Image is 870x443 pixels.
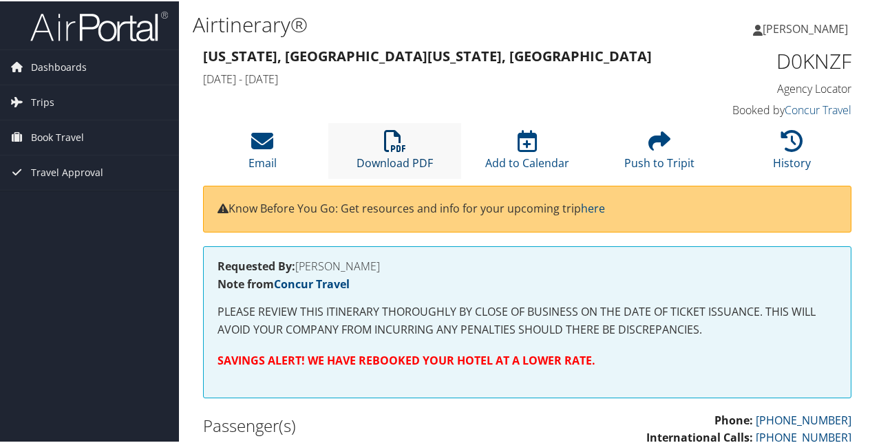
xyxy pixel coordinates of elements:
[357,136,433,169] a: Download PDF
[217,352,595,367] strong: SAVINGS ALERT! WE HAVE REBOOKED YOUR HOTEL AT A LOWER RATE.
[203,45,652,64] strong: [US_STATE], [GEOGRAPHIC_DATA] [US_STATE], [GEOGRAPHIC_DATA]
[31,84,54,118] span: Trips
[763,20,848,35] span: [PERSON_NAME]
[756,411,851,426] a: [PHONE_NUMBER]
[714,411,753,426] strong: Phone:
[705,101,851,116] h4: Booked by
[485,136,569,169] a: Add to Calendar
[31,154,103,188] span: Travel Approval
[753,7,862,48] a: [PERSON_NAME]
[773,136,811,169] a: History
[203,70,684,85] h4: [DATE] - [DATE]
[217,259,837,270] h4: [PERSON_NAME]
[31,119,84,153] span: Book Travel
[705,45,851,74] h1: D0KNZF
[785,101,851,116] a: Concur Travel
[203,413,517,436] h2: Passenger(s)
[217,275,350,290] strong: Note from
[31,49,87,83] span: Dashboards
[193,9,639,38] h1: Airtinerary®
[217,199,837,217] p: Know Before You Go: Get resources and info for your upcoming trip
[248,136,277,169] a: Email
[274,275,350,290] a: Concur Travel
[217,257,295,272] strong: Requested By:
[705,80,851,95] h4: Agency Locator
[30,9,168,41] img: airportal-logo.png
[624,136,694,169] a: Push to Tripit
[217,302,837,337] p: PLEASE REVIEW THIS ITINERARY THOROUGHLY BY CLOSE OF BUSINESS ON THE DATE OF TICKET ISSUANCE. THIS...
[581,199,605,215] a: here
